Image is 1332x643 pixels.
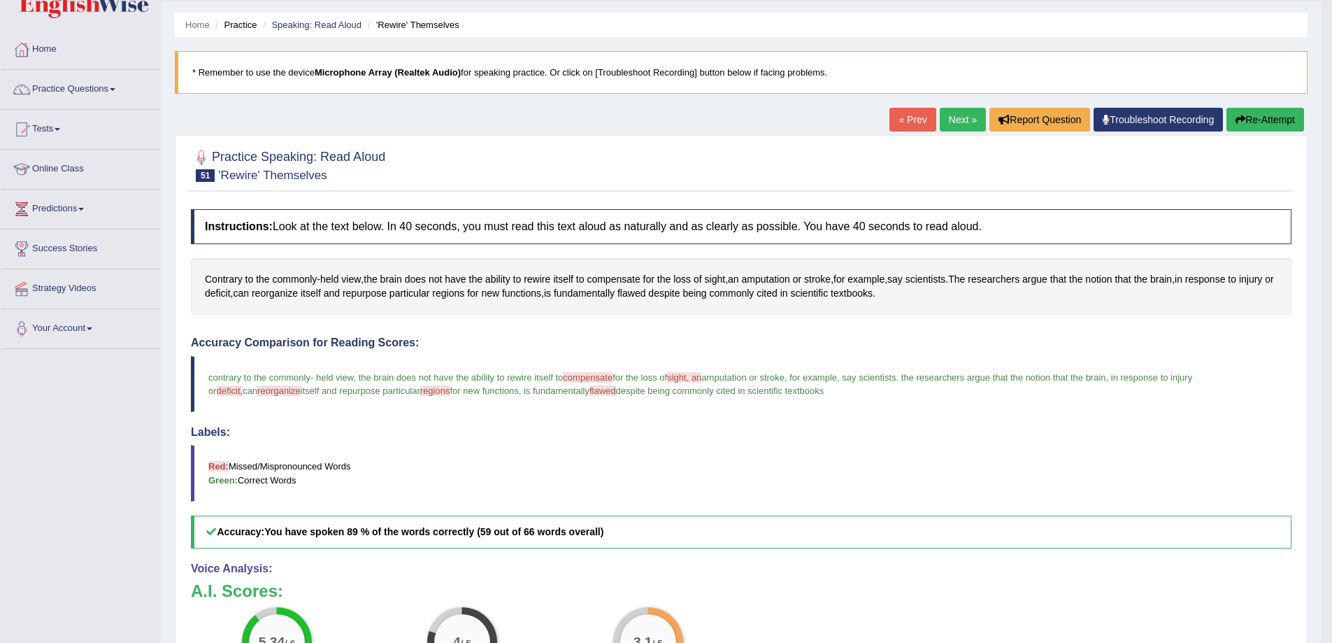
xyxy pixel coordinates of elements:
span: Click to see word definition [587,272,640,287]
span: Click to see word definition [245,272,254,287]
span: despite being commonly cited in scientific textbooks [616,386,824,396]
span: compensate [563,372,613,383]
a: Next » [940,108,986,132]
a: Home [1,30,160,65]
span: for new functions [450,386,518,396]
span: Click to see word definition [710,286,754,301]
span: , [519,386,522,396]
span: Click to see word definition [554,286,615,301]
h4: Voice Analysis: [191,563,1291,575]
span: Click to see word definition [481,286,499,301]
span: sight, an [667,372,701,383]
span: Click to see word definition [657,272,671,287]
a: « Prev [889,108,936,132]
a: Home [185,20,210,30]
span: Click to see word definition [617,286,645,301]
span: say scientists [842,372,896,383]
span: Click to see word definition [467,286,478,301]
span: Click to see word definition [445,272,466,287]
a: Success Stories [1,229,160,264]
span: Click to see word definition [728,272,739,287]
span: Click to see word definition [320,272,338,287]
span: Click to see word definition [524,272,550,287]
span: , [1106,372,1109,383]
blockquote: * Remember to use the device for speaking practice. Or click on [Troubleshoot Recording] button b... [175,51,1308,94]
b: Green: [208,475,238,486]
span: Click to see word definition [1134,272,1147,287]
span: Click to see word definition [905,272,946,287]
span: Click to see word definition [380,272,402,287]
small: 'Rewire' Themselves [218,169,327,182]
span: Click to see word definition [576,272,585,287]
span: regions [420,386,450,396]
span: amputation or stroke [701,372,785,383]
span: Click to see word definition [405,272,426,287]
span: Click to see word definition [301,286,321,301]
a: Practice Questions [1,70,160,105]
span: in response to injury or [208,372,1195,396]
span: Click to see word definition [324,286,340,301]
span: Click to see word definition [804,272,831,287]
span: Click to see word definition [948,272,965,287]
span: Click to see word definition [1069,272,1082,287]
span: Click to see word definition [205,272,243,287]
span: Click to see word definition [544,286,551,301]
span: Click to see word definition [469,272,482,287]
a: Speaking: Read Aloud [271,20,361,30]
li: 'Rewire' Themselves [364,18,459,31]
span: the researchers argue that the notion that the brain [901,372,1106,383]
span: Click to see word definition [1115,272,1131,287]
h4: Look at the text below. In 40 seconds, you must read this text aloud as naturally and as clearly ... [191,209,1291,244]
span: , [353,372,356,383]
span: Click to see word definition [502,286,541,301]
span: Click to see word definition [780,286,788,301]
span: Click to see word definition [968,272,1019,287]
span: 51 [196,169,215,182]
span: Click to see word definition [389,286,430,301]
span: Click to see word definition [1022,272,1047,287]
span: Click to see word definition [341,272,361,287]
span: Click to see word definition [273,272,317,287]
b: Instructions: [205,220,273,232]
a: Your Account [1,309,160,344]
span: Click to see word definition [513,272,522,287]
span: Click to see word definition [1085,272,1112,287]
span: itself and repurpose particular [301,386,420,396]
span: Click to see word definition [1265,272,1273,287]
span: can [243,386,257,396]
a: Tests [1,110,160,145]
span: Click to see word definition [1185,272,1226,287]
span: Click to see word definition [887,272,903,287]
b: Microphone Array (Realtek Audio) [315,67,461,78]
h2: Practice Speaking: Read Aloud [191,147,385,182]
span: Click to see word definition [791,286,829,301]
span: contrary to the commonly [208,372,310,383]
span: Click to see word definition [1175,272,1182,287]
blockquote: Missed/Mispronounced Words Correct Words [191,445,1291,501]
h4: Labels: [191,426,1291,439]
span: Click to see word definition [205,286,231,301]
span: Click to see word definition [429,272,442,287]
h5: Accuracy: [191,516,1291,549]
span: Click to see word definition [682,286,706,301]
span: the brain does not have the ability to rewire itself to [359,372,564,383]
span: for the loss of [613,372,667,383]
a: Strategy Videos [1,269,160,304]
span: Click to see word definition [1150,272,1172,287]
h4: Accuracy Comparison for Reading Scores: [191,337,1291,349]
span: Click to see word definition [1050,272,1066,287]
button: Report Question [989,108,1090,132]
a: Predictions [1,190,160,225]
span: flawed [589,386,616,396]
span: Click to see word definition [1228,272,1236,287]
span: deficit, [217,386,243,396]
span: Click to see word definition [741,272,789,287]
span: Click to see word definition [705,272,726,287]
span: is fundamentally [524,386,589,396]
span: Click to see word definition [553,272,573,287]
div: - , , , , . , , , . [191,258,1291,315]
span: Click to see word definition [485,272,510,287]
span: Click to see word definition [833,272,845,287]
span: - [310,372,313,383]
span: Click to see word definition [643,272,654,287]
